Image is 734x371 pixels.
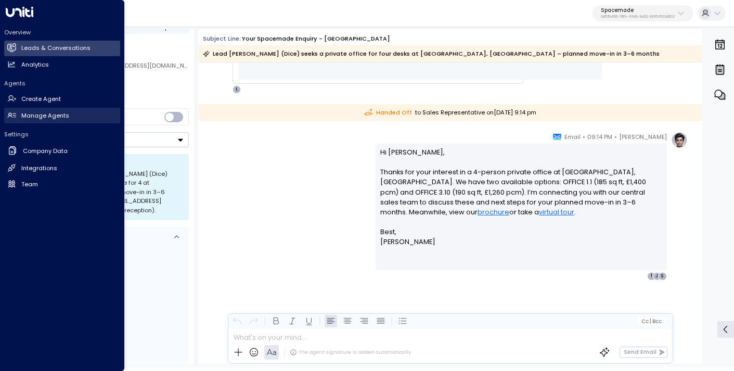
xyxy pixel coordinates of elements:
[21,60,49,69] h2: Analytics
[242,34,390,43] div: Your Spacemade Enquiry - [GEOGRAPHIC_DATA]
[290,349,411,356] div: The agent signature is added automatically
[601,7,675,14] p: Spacemade
[380,147,662,227] p: Hi [PERSON_NAME], Thanks for your interest in a 4-person private office at [GEOGRAPHIC_DATA], [GE...
[647,272,655,280] div: 1
[649,318,651,324] span: |
[247,315,260,327] button: Redo
[380,227,396,237] span: Best,
[4,79,120,87] h2: Agents
[4,108,120,123] a: Manage Agents
[199,104,702,121] div: to Sales Representative on [DATE] 9:14 pm
[4,92,120,107] a: Create Agent
[21,180,38,189] h2: Team
[601,15,675,19] p: 0d57b456-76f9-434b-bc82-bf954502d602
[593,5,693,22] button: Spacemade0d57b456-76f9-434b-bc82-bf954502d602
[587,132,612,142] span: 09:14 PM
[380,237,435,247] span: [PERSON_NAME]
[614,132,617,142] span: •
[21,44,91,53] h2: Leads & Conversations
[203,34,241,43] span: Subject Line:
[365,108,412,117] span: Handed Off
[583,132,585,142] span: •
[4,28,120,36] h2: Overview
[23,147,68,156] h2: Company Data
[21,111,69,120] h2: Manage Agents
[671,132,688,148] img: profile-logo.png
[4,176,120,192] a: Team
[230,315,243,327] button: Undo
[4,130,120,138] h2: Settings
[4,160,120,176] a: Integrations
[4,41,120,56] a: Leads & Conversations
[233,85,241,94] div: L
[4,143,120,160] a: Company Data
[21,164,57,173] h2: Integrations
[641,318,661,324] span: Cc Bcc
[478,207,509,217] a: brochure
[4,57,120,72] a: Analytics
[653,272,661,280] div: J
[21,95,61,104] h2: Create Agent
[203,48,660,59] div: Lead [PERSON_NAME] (Dice) seeks a private office for four desks at [GEOGRAPHIC_DATA], [GEOGRAPHIC...
[658,272,666,280] div: S
[564,132,581,142] span: Email
[619,132,667,142] span: [PERSON_NAME]
[638,317,665,325] button: Cc|Bcc
[539,207,574,217] a: virtual tour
